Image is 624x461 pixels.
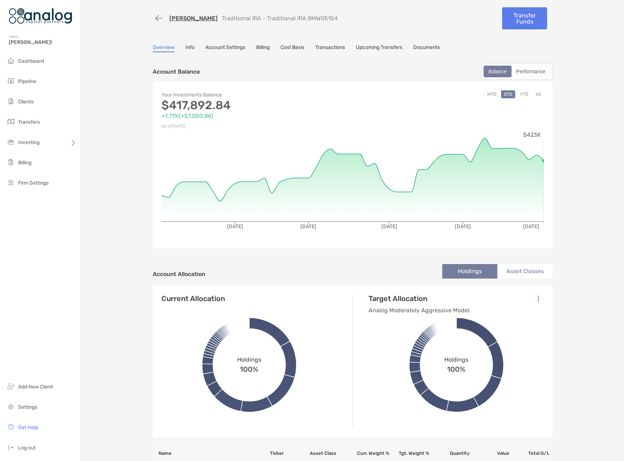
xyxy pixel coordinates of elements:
[205,44,245,52] a: Account Settings
[369,306,469,315] p: Analog Moderately Aggressive Model
[369,294,469,303] h4: Target Allocation
[161,90,353,99] p: Your Investments Balance
[455,223,471,230] tspan: [DATE]
[222,15,338,22] p: Traditional IRA - Traditional IRA 8MW05154
[18,160,32,166] span: Billing
[161,101,353,110] p: $417,892.84
[481,63,553,80] div: segmented control
[18,58,44,64] span: Dashboard
[185,44,194,52] a: Info
[517,90,531,98] button: YTD
[18,99,34,105] span: Clients
[237,356,261,363] span: Holdings
[18,424,38,431] span: Get Help
[7,443,15,452] img: logout icon
[18,180,49,186] span: Firm Settings
[413,44,440,52] a: Documents
[18,119,40,125] span: Transfers
[9,3,72,29] img: Zoe Logo
[18,139,40,145] span: Investing
[502,7,547,29] a: Transfer Funds
[7,423,15,431] img: get-help icon
[7,137,15,146] img: investing icon
[381,223,397,230] tspan: [DATE]
[7,117,15,126] img: transfers icon
[484,90,499,98] button: MTD
[442,264,497,279] li: Holdings
[501,90,515,98] button: QTD
[523,131,541,138] tspan: $423K
[240,363,258,374] span: 100%
[533,90,544,98] button: All
[7,402,15,411] img: settings icon
[161,294,225,303] h4: Current Allocation
[280,44,304,52] a: Cost Basis
[300,223,316,230] tspan: [DATE]
[7,178,15,187] img: firm-settings icon
[315,44,345,52] a: Transactions
[169,15,218,22] a: [PERSON_NAME]
[9,39,77,45] span: [PERSON_NAME]!
[7,97,15,106] img: clients icon
[18,445,36,451] span: Log out
[7,77,15,85] img: pipeline icon
[538,295,539,302] img: Icon List Menu
[153,271,205,277] h4: Account Allocation
[18,78,36,85] span: Pipeline
[447,363,465,374] span: 100%
[161,122,353,131] p: As of [DATE]
[18,384,53,390] span: Add New Client
[484,66,511,77] div: Balance
[497,264,553,279] li: Asset Classes
[153,44,175,52] a: Overview
[227,223,243,230] tspan: [DATE]
[356,44,402,52] a: Upcoming Transfers
[523,223,539,230] tspan: [DATE]
[161,111,353,120] p: +1.71% ( +$7,050.86 )
[153,67,200,76] p: Account Balance
[256,44,270,52] a: Billing
[7,56,15,65] img: dashboard icon
[444,356,468,363] span: Holdings
[7,382,15,391] img: add_new_client icon
[512,66,549,77] div: Performance
[18,404,37,410] span: Settings
[7,158,15,166] img: billing icon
